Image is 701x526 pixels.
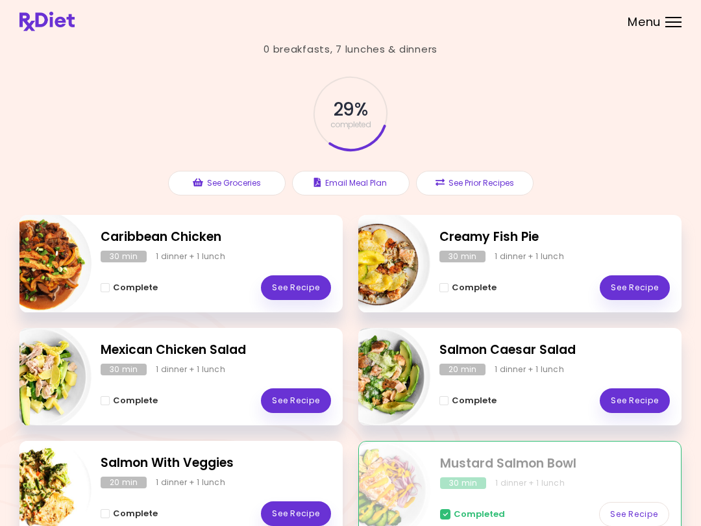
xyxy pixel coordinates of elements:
h2: Salmon Caesar Salad [439,341,670,360]
button: Email Meal Plan [292,171,410,195]
a: See Recipe - Mexican Chicken Salad [261,388,331,413]
div: 30 min [439,251,486,262]
div: 1 dinner + 1 lunch [156,251,225,262]
span: Completed [454,509,505,520]
button: Complete - Caribbean Chicken [101,280,158,295]
h2: Salmon With Veggies [101,454,331,473]
div: 0 breakfasts , 7 lunches & dinners [264,42,437,57]
button: See Groceries [168,171,286,195]
h2: Creamy Fish Pie [439,228,670,247]
div: 20 min [101,477,147,488]
a: See Recipe - Caribbean Chicken [261,275,331,300]
button: Complete - Salmon With Veggies [101,506,158,521]
img: Info - Salmon Caesar Salad [323,323,430,431]
span: Menu [628,16,661,28]
a: See Recipe - Salmon With Veggies [261,501,331,526]
a: See Recipe - Creamy Fish Pie [600,275,670,300]
div: 30 min [101,251,147,262]
button: Complete - Mexican Chicken Salad [101,393,158,408]
h2: Caribbean Chicken [101,228,331,247]
div: 1 dinner + 1 lunch [495,251,564,262]
img: RxDiet [19,12,75,31]
button: Complete - Salmon Caesar Salad [439,393,497,408]
span: Complete [452,395,497,406]
div: 1 dinner + 1 lunch [495,364,564,375]
span: 29 % [334,99,367,121]
span: Complete [113,508,158,519]
div: 1 dinner + 1 lunch [495,477,565,489]
span: completed [330,121,371,129]
div: 30 min [101,364,147,375]
div: 30 min [440,477,486,489]
span: Complete [113,282,158,293]
h2: Mexican Chicken Salad [101,341,331,360]
img: Info - Creamy Fish Pie [323,210,430,318]
h2: Mustard Salmon Bowl [440,455,669,473]
a: See Recipe - Salmon Caesar Salad [600,388,670,413]
button: See Prior Recipes [416,171,534,195]
span: Complete [452,282,497,293]
div: 1 dinner + 1 lunch [156,364,225,375]
div: 1 dinner + 1 lunch [156,477,225,488]
div: 20 min [439,364,486,375]
span: Complete [113,395,158,406]
button: Complete - Creamy Fish Pie [439,280,497,295]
